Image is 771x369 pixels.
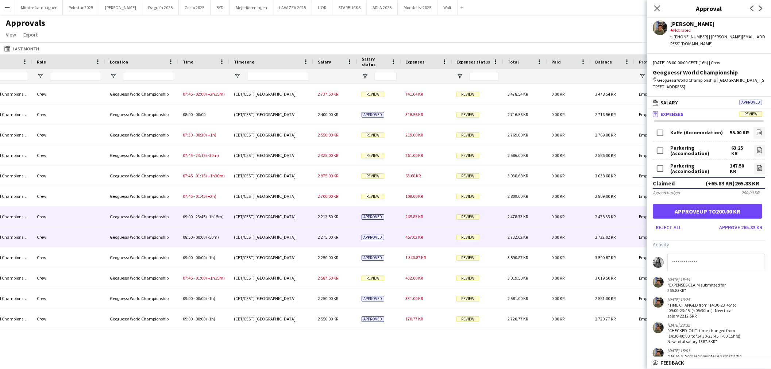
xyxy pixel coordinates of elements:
span: Review [456,296,479,301]
span: Approved [362,235,384,240]
div: Geoguessr World Championship [105,104,178,124]
span: (+2h15m) [206,91,225,97]
span: 2 478.33 KR [595,214,616,219]
span: 07:45 [183,173,193,178]
div: Not rated [670,27,765,34]
button: Cocio 2025 [179,0,211,15]
button: Open Filter Menu [37,73,43,80]
span: Paid [551,59,561,65]
div: (CET/CEST) [GEOGRAPHIC_DATA] [230,309,313,329]
div: [DATE] 08:00-00:00 CEST (16h) | Crew [653,59,765,66]
div: Crew [32,166,105,186]
span: 07:45 [183,91,193,97]
span: 3 478.54 KR [508,91,528,97]
button: Mindre kampagner [15,0,63,15]
span: 0.00 KR [551,296,564,301]
span: 265.83 KR [405,214,423,219]
span: 0.00 KR [551,275,564,281]
span: Review [456,153,479,158]
button: L'OR [312,0,332,15]
div: "CHECKED-OUT: time changed from '14:30-00:00' to '14:30-23:45' (-00:15hrs). New total salary 1387... [667,328,743,344]
span: Employed Crew [639,316,668,322]
div: 55.00 KR [730,130,749,135]
div: Claimed [653,180,675,187]
span: 63.68 KR [405,173,421,178]
span: 07:45 [183,153,193,158]
span: 00:30 [196,132,205,138]
button: Approve 265.83 KR [716,222,765,233]
span: 2 720.77 KR [595,316,616,322]
span: 00:00 [196,234,205,240]
span: Approved [740,100,762,105]
span: - [193,296,195,301]
span: Employed Crew [639,214,668,219]
a: Export [20,30,41,39]
span: Approved [362,112,384,118]
div: Parkering (Accomodation) [670,163,730,174]
span: - [193,112,195,117]
div: Crew [32,227,105,247]
span: 3 019.50 KR [508,275,528,281]
div: Geoguessr World Championship [105,309,178,329]
input: Role Filter Input [50,72,101,81]
span: 219.00 KR [405,132,423,138]
button: BYD [211,0,230,15]
span: Employed Crew [639,112,668,117]
span: Approved [362,255,384,261]
h3: Activity [653,241,765,248]
span: - [193,132,195,138]
div: Geoguessr World Championship [105,166,178,186]
span: Review [362,132,384,138]
app-user-avatar: Simon Zachariassen [653,297,664,308]
div: (CET/CEST) [GEOGRAPHIC_DATA] [230,186,313,206]
span: 07:45 [183,193,193,199]
div: (CET/CEST) [GEOGRAPHIC_DATA] [230,207,313,227]
span: 00:00 [196,296,205,301]
span: 2 732.02 KR [595,234,616,240]
span: Employed Crew [639,153,668,158]
mat-expansion-panel-header: Feedback [647,357,771,368]
div: "TIME CHANGED from '14:30-23:45' to '09:00-23:45' (+05:30hrs). New total salary 2212.5KR" [667,302,743,319]
span: (+1h30m) [206,173,225,178]
input: Salary status Filter Input [375,72,397,81]
span: 2 550.00 KR [318,132,338,138]
span: 07:30 [183,132,193,138]
span: 09:00 [183,255,193,260]
span: 23:15 [196,153,205,158]
button: Open Filter Menu [639,73,645,80]
span: 00:00 [196,112,205,117]
div: (+65.83 KR) 265.83 KR [706,180,759,187]
span: 01:15 [196,173,205,178]
span: (-1h) [206,316,215,322]
div: Geoguessr World Championship | [GEOGRAPHIC_DATA], [STREET_ADDRESS] [653,77,765,90]
div: Crew [32,207,105,227]
span: 00:00 [196,255,205,260]
span: 2 809.00 KR [595,193,616,199]
span: Review [456,276,479,281]
div: Crew [32,268,105,288]
span: Feedback [660,360,684,366]
span: 09:00 [183,214,193,219]
button: Open Filter Menu [110,73,116,80]
div: (CET/CEST) [GEOGRAPHIC_DATA] [230,104,313,124]
span: Salary [318,59,331,65]
span: (+2h) [206,193,216,199]
span: 457.02 KR [405,234,423,240]
span: Salary status [362,56,388,67]
span: 0.00 KR [551,112,564,117]
div: Crew [32,186,105,206]
button: Reject all [653,222,685,233]
span: Employed Crew [639,91,668,97]
span: Review [456,316,479,322]
button: Approveup to200.00 KR [653,204,762,219]
span: Review [456,132,479,138]
div: Agreed budget [653,190,680,195]
span: 2 581.00 KR [508,296,528,301]
div: Crew [32,145,105,165]
button: Open Filter Menu [362,73,368,80]
span: Salary [660,99,678,106]
span: 3 038.68 KR [508,173,528,178]
span: Review [362,173,384,179]
div: Geoguessr World Championship [105,288,178,308]
div: 147.58 KR [730,163,750,174]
